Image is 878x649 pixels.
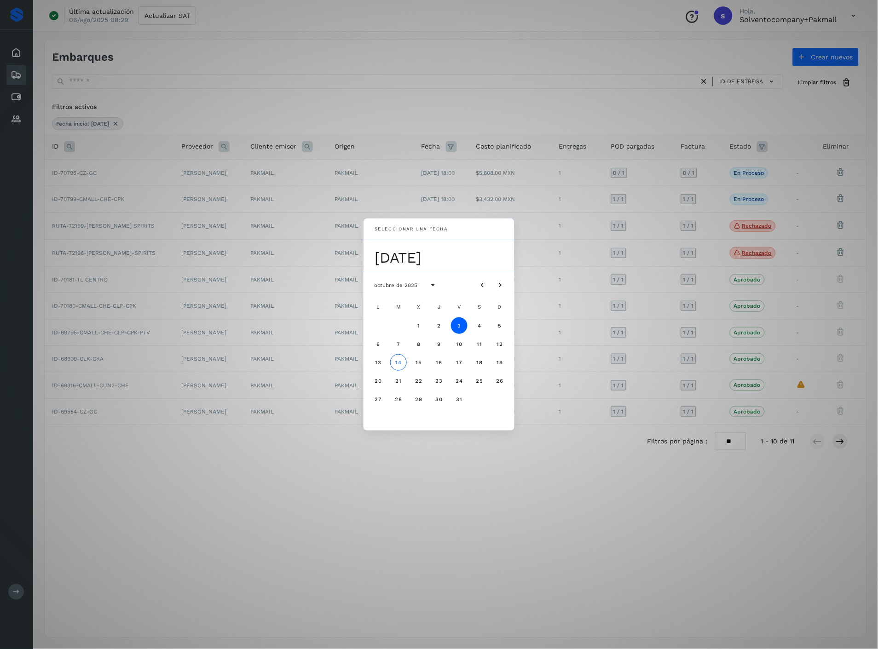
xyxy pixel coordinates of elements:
[437,322,441,329] span: 2
[370,373,387,389] button: lunes, 20 de octubre de 2025
[410,373,427,389] button: miércoles, 22 de octubre de 2025
[475,378,483,384] span: 25
[375,248,509,267] div: [DATE]
[435,396,443,402] span: 30
[415,378,422,384] span: 22
[491,373,508,389] button: domingo, 26 de octubre de 2025
[456,341,462,347] span: 10
[471,336,488,352] button: sábado, 11 de octubre de 2025
[455,378,463,384] span: 24
[416,341,421,347] span: 8
[456,359,462,366] span: 17
[451,317,468,334] button: viernes, 3 de octubre de 2025
[410,317,427,334] button: miércoles, 1 de octubre de 2025
[366,277,425,293] button: octubre de 2025
[471,373,488,389] button: sábado, 25 de octubre de 2025
[435,359,442,366] span: 16
[370,354,387,371] button: lunes, 13 de octubre de 2025
[431,373,447,389] button: jueves, 23 de octubre de 2025
[470,298,489,316] div: S
[456,396,462,402] span: 31
[451,354,468,371] button: viernes, 17 de octubre de 2025
[374,282,417,288] span: octubre de 2025
[431,354,447,371] button: jueves, 16 de octubre de 2025
[451,373,468,389] button: viernes, 24 de octubre de 2025
[491,298,509,316] div: D
[415,359,422,366] span: 15
[450,298,468,316] div: V
[496,341,503,347] span: 12
[457,322,461,329] span: 3
[395,378,402,384] span: 21
[496,378,503,384] span: 26
[451,336,468,352] button: viernes, 10 de octubre de 2025
[390,336,407,352] button: martes, 7 de octubre de 2025
[375,226,448,233] div: Seleccionar una fecha
[430,298,448,316] div: J
[474,277,491,293] button: Mes anterior
[437,341,441,347] span: 9
[476,359,483,366] span: 18
[410,391,427,408] button: miércoles, 29 de octubre de 2025
[497,322,502,329] span: 5
[431,336,447,352] button: jueves, 9 de octubre de 2025
[492,277,509,293] button: Mes siguiente
[417,322,420,329] span: 1
[477,322,481,329] span: 4
[491,336,508,352] button: domingo, 12 de octubre de 2025
[374,396,382,402] span: 27
[451,391,468,408] button: viernes, 31 de octubre de 2025
[410,354,427,371] button: miércoles, 15 de octubre de 2025
[476,341,482,347] span: 11
[396,341,400,347] span: 7
[435,378,443,384] span: 23
[370,391,387,408] button: lunes, 27 de octubre de 2025
[410,298,428,316] div: X
[431,391,447,408] button: jueves, 30 de octubre de 2025
[394,396,402,402] span: 28
[425,277,441,293] button: Seleccionar año
[374,378,382,384] span: 20
[376,341,380,347] span: 6
[375,359,381,366] span: 13
[370,336,387,352] button: lunes, 6 de octubre de 2025
[390,391,407,408] button: martes, 28 de octubre de 2025
[390,373,407,389] button: martes, 21 de octubre de 2025
[415,396,422,402] span: 29
[496,359,503,366] span: 19
[491,317,508,334] button: domingo, 5 de octubre de 2025
[491,354,508,371] button: domingo, 19 de octubre de 2025
[390,354,407,371] button: Hoy, martes, 14 de octubre de 2025
[431,317,447,334] button: jueves, 2 de octubre de 2025
[389,298,408,316] div: M
[369,298,387,316] div: L
[395,359,402,366] span: 14
[471,354,488,371] button: sábado, 18 de octubre de 2025
[410,336,427,352] button: miércoles, 8 de octubre de 2025
[471,317,488,334] button: sábado, 4 de octubre de 2025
